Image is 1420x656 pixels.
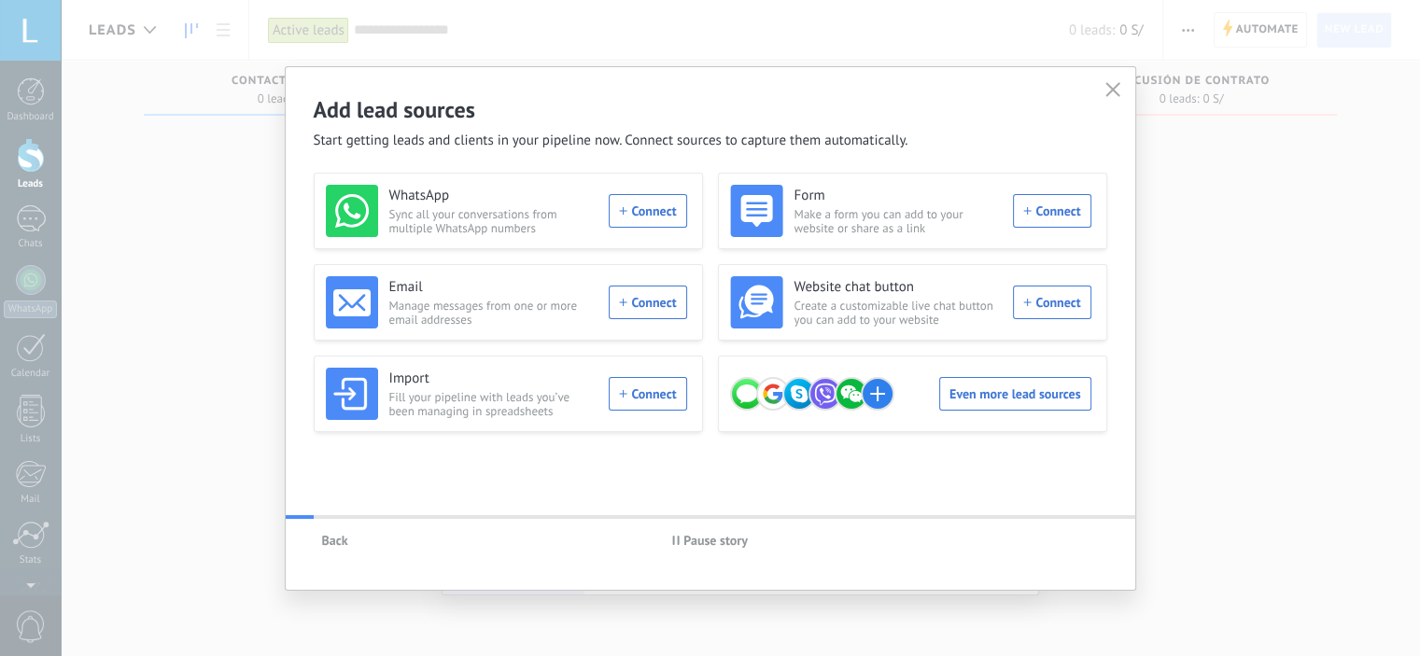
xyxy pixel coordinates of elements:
span: Start getting leads and clients in your pipeline now. Connect sources to capture them automatically. [314,132,908,150]
span: Sync all your conversations from multiple WhatsApp numbers [389,207,598,235]
h3: Form [794,187,1003,205]
span: Manage messages from one or more email addresses [389,299,598,327]
h3: Website chat button [794,278,1003,297]
span: Fill your pipeline with leads you’ve been managing in spreadsheets [389,390,598,418]
button: Back [314,526,357,554]
h2: Add lead sources [314,95,1107,124]
h3: Import [389,370,598,388]
span: Back [322,534,348,547]
h3: Email [389,278,598,297]
span: Make a form you can add to your website or share as a link [794,207,1003,235]
button: Pause story [664,526,756,554]
span: Pause story [683,534,748,547]
h3: WhatsApp [389,187,598,205]
span: Create a customizable live chat button you can add to your website [794,299,1003,327]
